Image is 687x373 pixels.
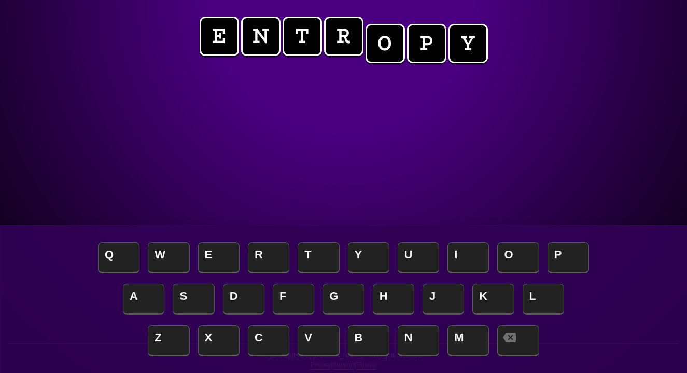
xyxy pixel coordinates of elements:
span: r [324,17,363,56]
a: Tutorial [356,360,377,370]
span: n [241,17,281,56]
a: Privacy [311,360,331,370]
span: o [366,24,405,63]
span: p [407,24,446,63]
span: t [283,17,322,56]
a: Support [332,360,354,370]
span: y [448,24,488,63]
span: e [200,17,239,56]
